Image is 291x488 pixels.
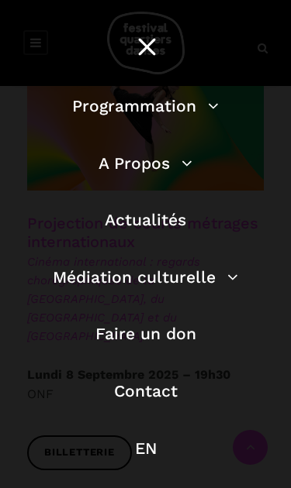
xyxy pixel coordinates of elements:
a: Contact [114,381,178,400]
a: A Propos [99,153,192,173]
a: EN [135,438,157,458]
a: Médiation culturelle [53,267,238,287]
a: Actualités [105,210,186,229]
a: Programmation [72,96,219,115]
a: Faire un don [95,324,196,343]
